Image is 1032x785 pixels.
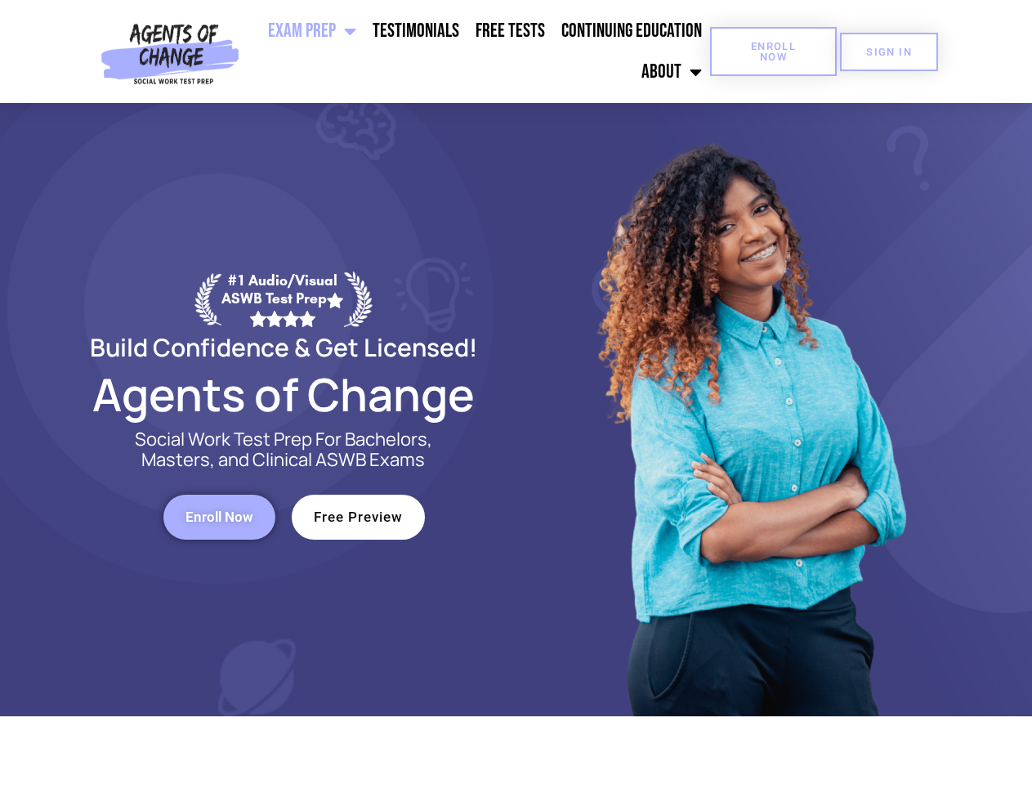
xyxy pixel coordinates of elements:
div: #1 Audio/Visual ASWB Test Prep [221,271,344,326]
img: Website Image 1 (1) [586,103,913,716]
p: Social Work Test Prep For Bachelors, Masters, and Clinical ASWB Exams [116,429,451,470]
span: Free Preview [314,510,403,524]
a: Free Preview [292,495,425,540]
a: Continuing Education [553,11,710,52]
span: Enroll Now [185,510,253,524]
a: Enroll Now [163,495,275,540]
a: Testimonials [364,11,467,52]
a: SIGN IN [840,33,938,71]
h2: Agents of Change [51,375,516,413]
a: Exam Prep [260,11,364,52]
a: About [633,52,710,92]
nav: Menu [246,11,710,92]
a: Enroll Now [710,27,837,76]
a: Free Tests [467,11,553,52]
h2: Build Confidence & Get Licensed! [51,335,516,359]
span: Enroll Now [736,41,811,62]
span: SIGN IN [866,47,912,57]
